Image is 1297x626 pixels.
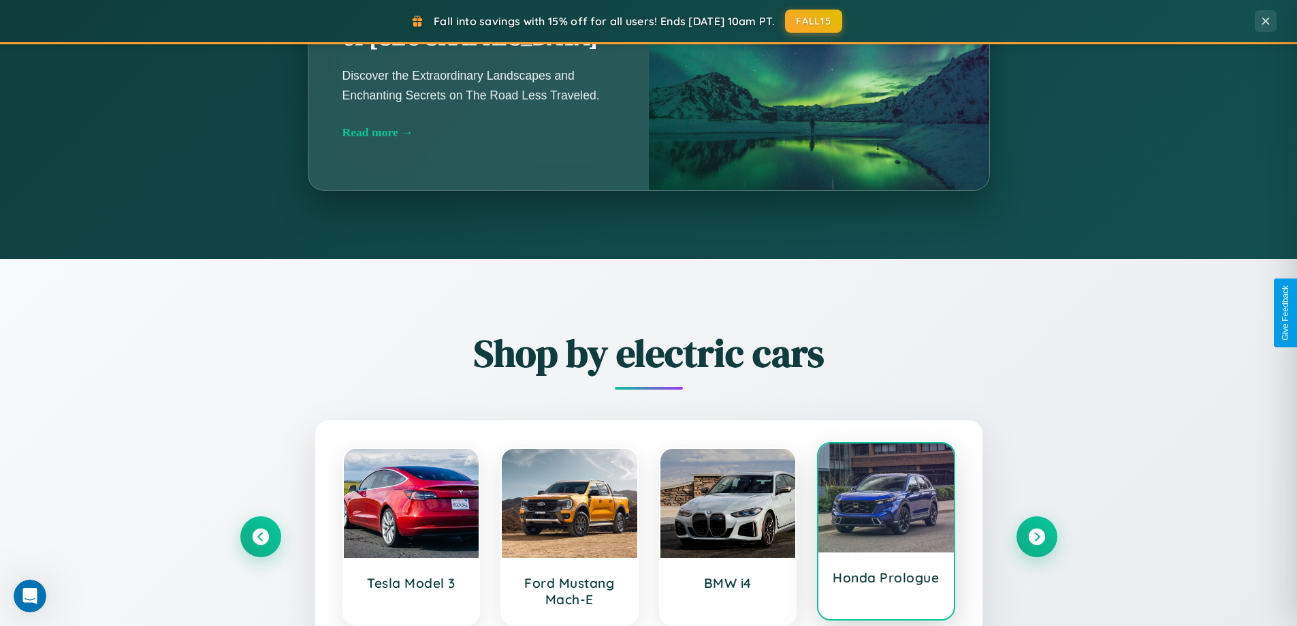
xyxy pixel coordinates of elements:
[240,327,1057,379] h2: Shop by electric cars
[1281,285,1290,341] div: Give Feedback
[515,575,624,608] h3: Ford Mustang Mach-E
[342,125,615,140] div: Read more →
[434,14,775,28] span: Fall into savings with 15% off for all users! Ends [DATE] 10am PT.
[342,66,615,104] p: Discover the Extraordinary Landscapes and Enchanting Secrets on The Road Less Traveled.
[785,10,842,33] button: FALL15
[357,575,466,591] h3: Tesla Model 3
[14,580,46,612] iframe: Intercom live chat
[674,575,782,591] h3: BMW i4
[832,569,940,586] h3: Honda Prologue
